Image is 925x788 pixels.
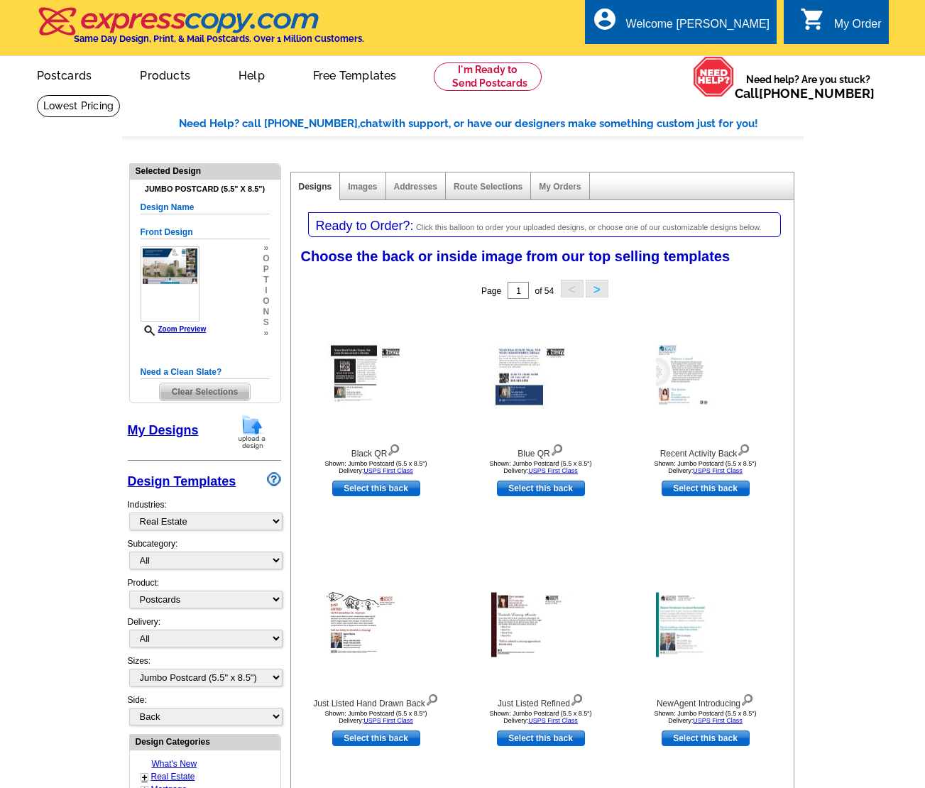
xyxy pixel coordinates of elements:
a: Addresses [394,182,437,192]
button: > [586,280,608,297]
a: use this design [332,730,420,746]
span: o [263,296,269,307]
i: shopping_cart [800,6,826,32]
a: Zoom Preview [141,325,207,333]
a: Images [348,182,377,192]
a: + [142,772,148,783]
img: upload-design [234,414,270,450]
h5: Front Design [141,226,270,239]
div: Blue QR [463,441,619,460]
span: chat [360,117,383,130]
img: view design details [425,691,439,706]
span: i [263,285,269,296]
a: Designs [299,182,332,192]
i: account_circle [592,6,618,32]
a: Route Selections [454,182,522,192]
div: Side: [128,694,281,727]
div: Just Listed Refined [463,691,619,710]
div: Industries: [128,491,281,537]
a: Products [117,58,213,91]
img: Blue QR [491,341,591,409]
img: NewAgent Introducing [656,593,755,657]
a: Same Day Design, Print, & Mail Postcards. Over 1 Million Customers. [37,17,364,44]
span: s [263,317,269,328]
img: view design details [387,441,400,456]
a: use this design [497,481,585,496]
div: Delivery: [128,615,281,655]
span: Click this balloon to order your uploaded designs, or choose one of our customizable designs below. [416,223,762,231]
img: Just Listed Hand Drawn Back [327,592,426,657]
a: shopping_cart My Order [800,16,882,33]
img: view design details [550,441,564,456]
div: Selected Design [130,164,280,177]
div: Subcategory: [128,537,281,576]
a: Design Templates [128,474,236,488]
img: Black QR [327,341,426,409]
a: Real Estate [151,772,195,782]
img: view design details [570,691,584,706]
span: Clear Selections [160,383,250,400]
a: USPS First Class [528,717,578,724]
span: t [263,275,269,285]
img: Recent Activity Back [656,343,755,407]
a: My Orders [539,182,581,192]
div: Shown: Jumbo Postcard (5.5 x 8.5") Delivery: [628,460,784,474]
button: < [561,280,584,297]
span: Call [735,86,875,101]
div: Welcome [PERSON_NAME] [626,18,770,38]
img: small-thumb.jpg [141,246,199,322]
a: use this design [662,481,750,496]
span: » [263,243,269,253]
span: Choose the back or inside image from our top selling templates [301,248,730,264]
h4: Same Day Design, Print, & Mail Postcards. Over 1 Million Customers. [74,33,364,44]
a: USPS First Class [363,717,413,724]
div: Recent Activity Back [628,441,784,460]
span: n [263,307,269,317]
a: USPS First Class [363,467,413,474]
div: Sizes: [128,655,281,694]
span: Page [481,286,501,296]
a: USPS First Class [693,467,743,474]
a: My Designs [128,423,199,437]
span: of 54 [535,286,554,296]
div: Shown: Jumbo Postcard (5.5 x 8.5") Delivery: [628,710,784,724]
div: NewAgent Introducing [628,691,784,710]
div: Need Help? call [PHONE_NUMBER], with support, or have our designers make something custom just fo... [179,116,804,132]
a: Free Templates [290,58,420,91]
a: USPS First Class [528,467,578,474]
span: Need help? Are you stuck? [735,72,882,101]
a: What's New [152,759,197,769]
a: use this design [662,730,750,746]
div: Shown: Jumbo Postcard (5.5 x 8.5") Delivery: [298,460,454,474]
img: Just Listed Refined [491,593,591,657]
a: [PHONE_NUMBER] [759,86,875,101]
a: use this design [497,730,585,746]
h5: Design Name [141,201,270,214]
div: Shown: Jumbo Postcard (5.5 x 8.5") Delivery: [298,710,454,724]
div: My Order [834,18,882,38]
h5: Need a Clean Slate? [141,366,270,379]
div: Shown: Jumbo Postcard (5.5 x 8.5") Delivery: [463,460,619,474]
a: Help [216,58,288,91]
a: USPS First Class [693,717,743,724]
div: Black QR [298,441,454,460]
img: view design details [737,441,750,456]
div: Product: [128,576,281,615]
span: » [263,328,269,339]
div: Design Categories [130,735,280,748]
div: Just Listed Hand Drawn Back [298,691,454,710]
span: Ready to Order?: [316,219,414,233]
a: Postcards [14,58,115,91]
img: design-wizard-help-icon.png [267,472,281,486]
a: use this design [332,481,420,496]
span: p [263,264,269,275]
div: Shown: Jumbo Postcard (5.5 x 8.5") Delivery: [463,710,619,724]
img: help [693,56,735,97]
span: o [263,253,269,264]
h4: Jumbo Postcard (5.5" x 8.5") [141,185,270,194]
img: view design details [740,691,754,706]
